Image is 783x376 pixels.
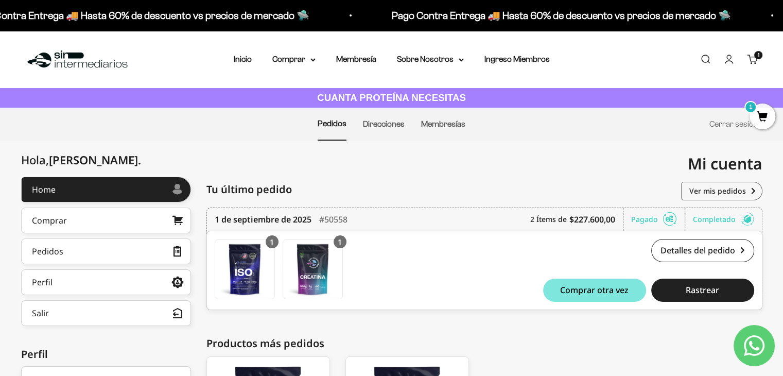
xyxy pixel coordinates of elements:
summary: Sobre Nosotros [397,53,464,66]
span: Rastrear [686,286,719,294]
span: 1 [758,53,759,58]
div: Pedidos [32,247,63,255]
strong: CUANTA PROTEÍNA NECESITAS [317,92,466,103]
div: Salir [32,309,49,317]
a: Comprar [21,208,191,233]
span: . [138,152,141,167]
a: Home [21,177,191,202]
a: Direcciones [363,119,405,128]
a: Perfil [21,269,191,295]
div: 2 Ítems de [530,208,623,231]
a: Inicio [234,55,252,63]
a: Creatina Monohidrato [283,239,343,299]
div: Home [32,185,56,194]
img: Translation missing: es.Proteína Aislada ISO - Vainilla - Vanilla / 2 libras (910g) [215,240,274,299]
div: 1 [334,235,346,248]
time: 1 de septiembre de 2025 [215,213,311,226]
a: Proteína Aislada ISO - Vainilla - Vanilla / 2 libras (910g) [215,239,275,299]
p: Pago Contra Entrega 🚚 Hasta 60% de descuento vs precios de mercado 🛸 [385,7,724,24]
div: Pagado [631,208,685,231]
div: Completado [693,208,754,231]
div: Comprar [32,216,67,225]
img: Translation missing: es.Creatina Monohidrato [283,240,342,299]
a: Membresías [421,119,465,128]
button: Comprar otra vez [543,279,646,302]
a: Membresía [336,55,376,63]
mark: 1 [744,101,757,113]
span: Tu último pedido [206,182,292,197]
div: #50558 [319,208,347,231]
div: Perfil [21,347,191,362]
button: Salir [21,300,191,326]
button: Rastrear [651,279,754,302]
a: 1 [750,112,775,123]
summary: Comprar [272,53,316,66]
a: Detalles del pedido [651,239,754,262]
a: Pedidos [21,238,191,264]
span: Mi cuenta [688,153,762,174]
a: Ver mis pedidos [681,182,762,200]
div: 1 [266,235,279,248]
a: Pedidos [318,119,346,128]
div: Hola, [21,153,141,166]
a: Cerrar sesión [709,119,758,128]
div: Perfil [32,278,53,286]
span: Comprar otra vez [560,286,629,294]
b: $227.600,00 [569,213,615,226]
span: [PERSON_NAME] [49,152,141,167]
a: Ingreso Miembros [484,55,550,63]
div: Productos más pedidos [206,336,762,351]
